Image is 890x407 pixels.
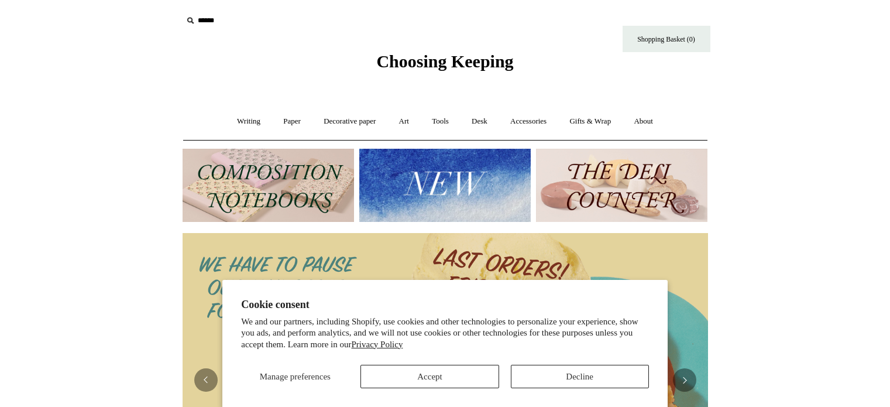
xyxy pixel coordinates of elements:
[241,299,649,311] h2: Cookie consent
[623,26,710,52] a: Shopping Basket (0)
[500,106,557,137] a: Accessories
[194,368,218,392] button: Previous
[359,149,531,222] img: New.jpg__PID:f73bdf93-380a-4a35-bcfe-7823039498e1
[536,149,707,222] img: The Deli Counter
[313,106,386,137] a: Decorative paper
[461,106,498,137] a: Desk
[376,52,513,71] span: Choosing Keeping
[559,106,621,137] a: Gifts & Wrap
[673,368,696,392] button: Next
[241,316,649,351] p: We and our partners, including Shopify, use cookies and other technologies to personalize your ex...
[623,106,664,137] a: About
[260,372,331,381] span: Manage preferences
[352,340,403,349] a: Privacy Policy
[226,106,271,137] a: Writing
[389,106,420,137] a: Art
[273,106,311,137] a: Paper
[421,106,459,137] a: Tools
[360,365,499,388] button: Accept
[241,365,349,388] button: Manage preferences
[511,365,649,388] button: Decline
[183,149,354,222] img: 202302 Composition ledgers.jpg__PID:69722ee6-fa44-49dd-a067-31375e5d54ec
[376,61,513,69] a: Choosing Keeping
